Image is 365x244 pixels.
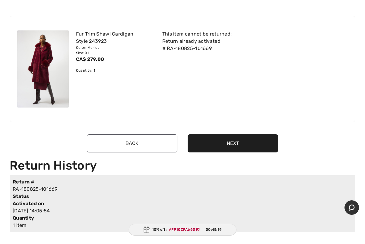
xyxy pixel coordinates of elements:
h1: Return History [10,158,355,173]
span: 00:45:19 [206,227,221,232]
div: Quantity [13,214,98,222]
div: 1 item [13,222,268,229]
img: Gift.svg [144,227,150,233]
div: Activated on [13,200,98,207]
div: This item cannot be returned: Return already activated # RA-180825-101669. [159,30,252,52]
div: RA-180825-101669 [13,186,268,193]
div: Fur Trim Shawl Cardigan Style 243923 [76,30,151,45]
div: 10% off: [129,224,236,236]
iframe: Opens a widget where you can chat to one of our agents [344,200,359,215]
div: Quantity: 1 [76,68,151,73]
ins: AFP10CFA663 [169,227,195,232]
button: Back [87,134,177,152]
button: Next [188,134,278,152]
div: Return # [13,178,98,186]
div: Status [13,193,98,200]
div: CA$ 279.00 [76,56,151,63]
img: joseph-ribkoff-jackets-blazers-merlot_243923e_1_ce51_search.jpg [17,30,69,108]
div: [DATE] 14:05:54 [13,207,268,214]
div: Color: Merlot [76,45,151,50]
div: Size: XL [76,50,151,56]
